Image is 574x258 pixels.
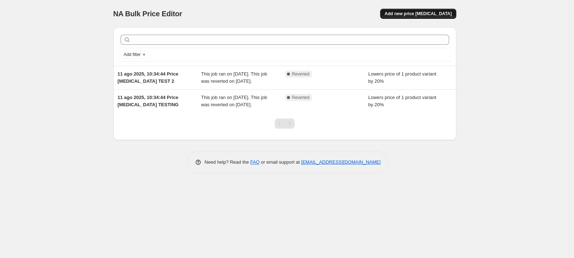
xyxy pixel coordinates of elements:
span: NA Bulk Price Editor [113,10,182,18]
nav: Pagination [275,119,295,129]
span: 11 ago 2025, 10:34:44 Price [MEDICAL_DATA] TESTING [118,95,179,107]
span: Add filter [124,52,141,57]
span: 11 ago 2025, 10:34:44 Price [MEDICAL_DATA] TEST 2 [118,71,178,84]
span: Lowers price of 1 product variant by 20% [368,71,436,84]
span: This job ran on [DATE]. This job was reverted on [DATE]. [201,95,267,107]
button: Add filter [121,50,149,59]
span: Add new price [MEDICAL_DATA] [384,11,452,17]
span: or email support at [260,159,301,165]
button: Add new price [MEDICAL_DATA] [380,9,456,19]
span: Reverted [292,95,310,100]
span: This job ran on [DATE]. This job was reverted on [DATE]. [201,71,267,84]
span: Reverted [292,71,310,77]
span: Lowers price of 1 product variant by 20% [368,95,436,107]
a: FAQ [250,159,260,165]
a: [EMAIL_ADDRESS][DOMAIN_NAME] [301,159,381,165]
span: Need help? Read the [205,159,251,165]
